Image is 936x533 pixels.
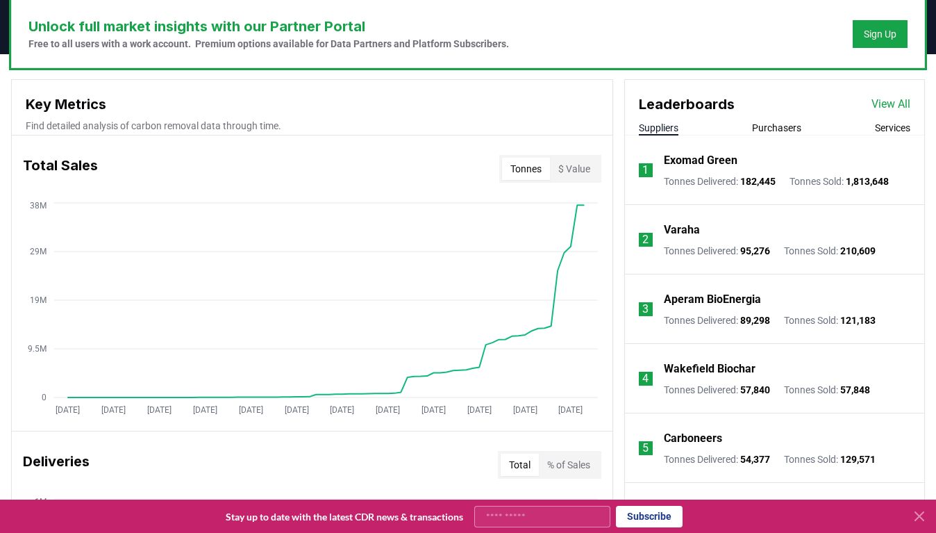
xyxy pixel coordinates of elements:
tspan: 29M [30,247,47,256]
a: Aperam BioEnergia [664,291,761,308]
span: 54,377 [740,454,770,465]
tspan: [DATE] [56,405,80,415]
tspan: [DATE] [285,405,309,415]
p: Tonnes Delivered : [664,244,770,258]
h3: Total Sales [23,155,98,183]
tspan: 19M [30,295,47,305]
button: Services [875,121,910,135]
h3: Leaderboards [639,94,735,115]
tspan: 38M [30,201,47,211]
tspan: [DATE] [558,405,583,415]
tspan: [DATE] [467,405,492,415]
p: 5 [642,440,649,457]
span: 1,813,648 [846,176,889,187]
p: 3 [642,301,649,318]
tspan: [DATE] [147,405,172,415]
p: Tonnes Sold : [784,383,870,397]
p: Tonnes Sold : [784,452,876,466]
p: 2 [642,231,649,248]
h3: Unlock full market insights with our Partner Portal [28,16,509,37]
tspan: 0 [42,393,47,402]
a: Carboneers [664,430,722,447]
a: Exomad Green [664,152,737,169]
span: 210,609 [840,245,876,256]
span: 129,571 [840,454,876,465]
tspan: 9.5M [28,344,47,354]
button: Sign Up [853,20,908,48]
p: Tonnes Delivered : [664,313,770,327]
p: Tonnes Sold : [784,313,876,327]
p: Tonnes Delivered : [664,383,770,397]
tspan: [DATE] [239,405,263,415]
button: $ Value [550,158,599,180]
tspan: [DATE] [101,405,126,415]
span: 57,840 [740,384,770,395]
h3: Deliveries [23,451,90,479]
p: Tonnes Sold : [784,244,876,258]
tspan: [DATE] [513,405,537,415]
button: % of Sales [539,454,599,476]
button: Tonnes [502,158,550,180]
a: Varaha [664,222,700,238]
tspan: 1M [35,497,47,507]
button: Suppliers [639,121,678,135]
tspan: [DATE] [376,405,400,415]
p: Tonnes Sold : [789,174,889,188]
a: Sign Up [864,27,896,41]
p: Free to all users with a work account. Premium options available for Data Partners and Platform S... [28,37,509,51]
span: 89,298 [740,315,770,326]
h3: Key Metrics [26,94,599,115]
p: 4 [642,370,649,387]
button: Total [501,454,539,476]
a: View All [871,96,910,113]
tspan: [DATE] [193,405,217,415]
span: 121,183 [840,315,876,326]
span: 182,445 [740,176,776,187]
p: 1 [642,162,649,179]
p: Find detailed analysis of carbon removal data through time. [26,119,599,133]
tspan: [DATE] [330,405,354,415]
span: 95,276 [740,245,770,256]
p: Tonnes Delivered : [664,174,776,188]
tspan: [DATE] [421,405,446,415]
button: Purchasers [752,121,801,135]
a: Wakefield Biochar [664,361,755,377]
span: 57,848 [840,384,870,395]
p: Tonnes Delivered : [664,452,770,466]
